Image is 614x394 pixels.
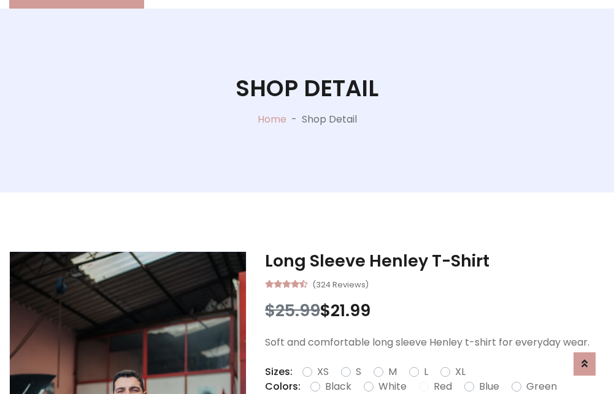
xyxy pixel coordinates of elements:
[312,276,369,291] small: (324 Reviews)
[258,112,286,126] a: Home
[302,112,357,127] p: Shop Detail
[265,299,320,322] span: $25.99
[265,365,293,379] p: Sizes:
[479,379,499,394] label: Blue
[325,379,351,394] label: Black
[265,335,605,350] p: Soft and comfortable long sleeve Henley t-shirt for everyday wear.
[424,365,428,379] label: L
[286,112,302,127] p: -
[236,75,378,102] h1: Shop Detail
[388,365,397,379] label: M
[265,251,605,271] h3: Long Sleeve Henley T-Shirt
[378,379,407,394] label: White
[455,365,466,379] label: XL
[356,365,361,379] label: S
[265,301,605,320] h3: $
[331,299,370,322] span: 21.99
[265,379,301,394] p: Colors:
[317,365,329,379] label: XS
[434,379,452,394] label: Red
[526,379,557,394] label: Green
